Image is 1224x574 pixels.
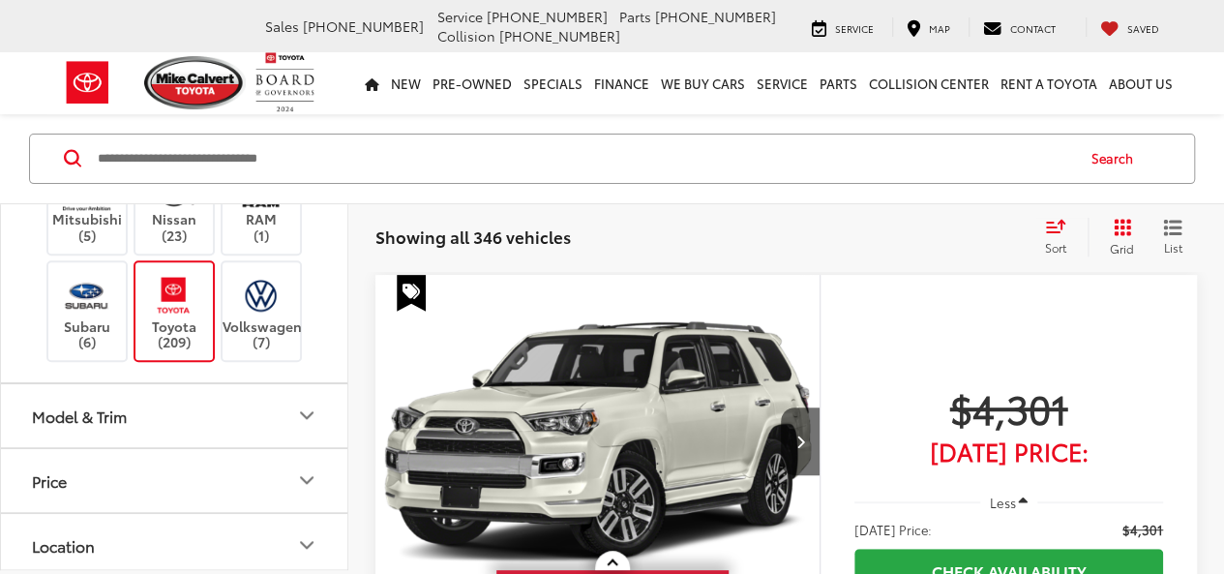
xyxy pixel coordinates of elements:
a: Service [797,17,888,37]
a: Map [892,17,965,37]
span: [DATE] Price: [854,520,932,539]
a: New [385,52,427,114]
button: Model & TrimModel & Trim [1,384,349,447]
span: Sales [265,16,299,36]
a: Service [751,52,814,114]
a: Home [359,52,385,114]
span: Parts [619,7,651,26]
label: Mitsubishi (5) [48,166,127,244]
span: Contact [1010,21,1056,36]
a: My Saved Vehicles [1086,17,1174,37]
button: PricePrice [1,449,349,512]
img: Mike Calvert Toyota in Houston, TX) [60,272,113,317]
a: Collision Center [863,52,995,114]
label: Subaru (6) [48,272,127,350]
span: [PHONE_NUMBER] [487,7,608,26]
span: Collision [437,26,495,45]
button: Select sort value [1035,218,1088,257]
span: Map [929,21,950,36]
span: Less [989,494,1015,511]
div: Price [32,471,67,490]
span: Showing all 346 vehicles [375,225,571,248]
span: Service [437,7,483,26]
span: Sort [1045,239,1066,256]
div: Price [295,468,318,492]
button: List View [1149,218,1197,257]
img: Mike Calvert Toyota in Houston, TX) [234,272,287,317]
span: [PHONE_NUMBER] [499,26,620,45]
span: [PHONE_NUMBER] [655,7,776,26]
span: Service [835,21,874,36]
input: Search by Make, Model, or Keyword [96,136,1073,182]
button: Grid View [1088,218,1149,257]
label: Nissan (23) [135,166,214,244]
div: Location [295,533,318,557]
button: Next image [781,408,820,475]
label: Toyota (209) [135,272,214,350]
a: Contact [969,17,1070,37]
div: Model & Trim [295,404,318,427]
span: Saved [1127,21,1159,36]
a: Parts [814,52,863,114]
span: [PHONE_NUMBER] [303,16,424,36]
span: [DATE] Price: [854,441,1163,461]
div: Location [32,536,95,555]
img: Mike Calvert Toyota in Houston, TX) [147,272,200,317]
span: $4,301 [1122,520,1163,539]
a: About Us [1103,52,1179,114]
img: Mike Calvert Toyota [144,56,247,109]
label: Volkswagen (7) [223,272,301,350]
img: Toyota [51,51,124,114]
button: Less [980,485,1038,520]
a: Specials [518,52,588,114]
div: Model & Trim [32,407,127,425]
button: Search [1073,135,1161,183]
label: RAM (1) [223,166,301,244]
span: $4,301 [854,383,1163,432]
a: Rent a Toyota [995,52,1103,114]
span: List [1163,239,1182,256]
a: Pre-Owned [427,52,518,114]
span: Grid [1110,240,1134,257]
span: Special [397,275,426,312]
a: Finance [588,52,655,114]
a: WE BUY CARS [655,52,751,114]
